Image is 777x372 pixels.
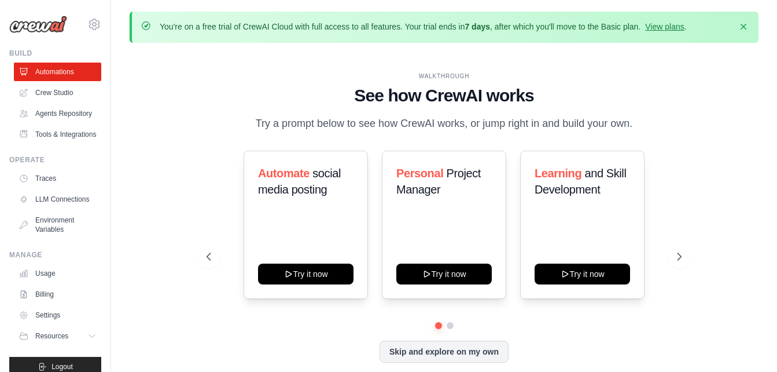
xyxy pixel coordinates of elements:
span: Resources [35,331,68,341]
a: Settings [14,306,101,324]
p: Try a prompt below to see how CrewAI works, or jump right in and build your own. [250,115,639,132]
img: Logo [9,16,67,33]
div: Manage [9,250,101,260]
span: Personal [396,167,443,180]
iframe: Chat Widget [719,316,777,372]
a: Environment Variables [14,211,101,239]
span: Logout [51,362,73,371]
button: Try it now [258,264,353,285]
a: Crew Studio [14,83,101,102]
div: WALKTHROUGH [207,72,682,81]
button: Skip and explore on my own [380,341,509,363]
strong: 7 days [465,22,490,31]
span: Automate [258,167,310,180]
div: Operate [9,155,101,165]
a: Tools & Integrations [14,125,101,144]
div: Build [9,49,101,58]
div: Widget de chat [719,316,777,372]
a: LLM Connections [14,190,101,209]
a: Traces [14,169,101,188]
a: View plans [645,22,684,31]
button: Try it now [535,264,630,285]
span: Project Manager [396,167,481,196]
a: Automations [14,63,101,81]
p: You're on a free trial of CrewAI Cloud with full access to all features. Your trial ends in , aft... [160,21,687,32]
button: Resources [14,327,101,345]
h1: See how CrewAI works [207,85,682,106]
button: Try it now [396,264,492,285]
a: Agents Repository [14,104,101,123]
span: social media posting [258,167,341,196]
a: Usage [14,264,101,283]
span: Learning [535,167,581,180]
a: Billing [14,285,101,304]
